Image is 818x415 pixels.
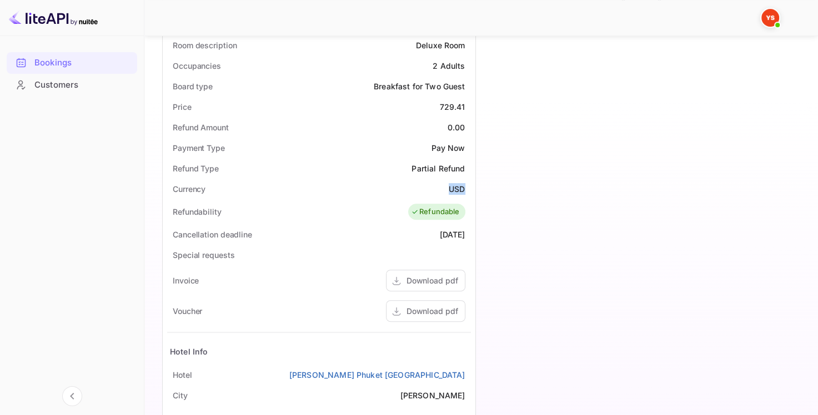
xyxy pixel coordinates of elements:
[407,275,458,286] div: Download pdf
[173,206,222,217] div: Refundability
[173,369,192,381] div: Hotel
[440,229,465,240] div: [DATE]
[7,74,137,96] div: Customers
[448,122,465,133] div: 0.00
[173,80,213,92] div: Board type
[173,142,225,154] div: Payment Type
[170,346,208,357] div: Hotel Info
[62,386,82,406] button: Collapse navigation
[34,79,132,92] div: Customers
[173,249,234,261] div: Special requests
[173,389,188,401] div: City
[416,39,465,51] div: Deluxe Room
[173,101,192,113] div: Price
[7,52,137,74] div: Bookings
[400,389,465,401] div: [PERSON_NAME]
[7,74,137,95] a: Customers
[7,52,137,73] a: Bookings
[407,305,458,317] div: Download pdf
[411,206,460,217] div: Refundable
[173,60,221,72] div: Occupancies
[440,101,465,113] div: 729.41
[173,305,202,317] div: Voucher
[173,229,252,240] div: Cancellation deadline
[173,39,237,51] div: Room description
[173,122,229,133] div: Refund Amount
[431,142,465,154] div: Pay Now
[9,9,98,27] img: LiteAPI logo
[374,80,465,92] div: Breakfast for Two Guest
[173,275,199,286] div: Invoice
[173,183,205,195] div: Currency
[173,163,219,174] div: Refund Type
[411,163,465,174] div: Partial Refund
[433,60,465,72] div: 2 Adults
[289,369,465,381] a: [PERSON_NAME] Phuket [GEOGRAPHIC_DATA]
[449,183,465,195] div: USD
[761,9,779,27] img: Yandex Support
[34,57,132,69] div: Bookings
